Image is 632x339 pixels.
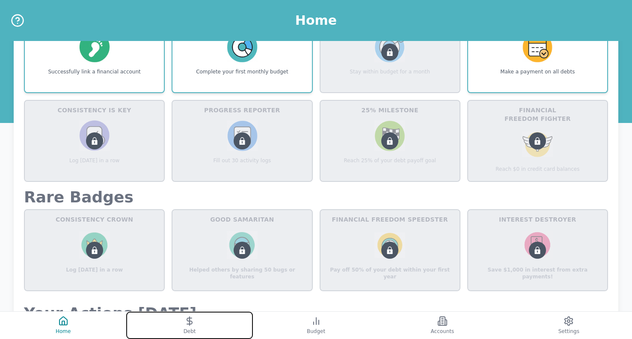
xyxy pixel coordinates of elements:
[48,68,140,75] p: Successfully link a financial account
[295,13,337,28] h1: Home
[558,328,579,335] span: Settings
[506,312,632,339] button: Settings
[431,328,454,335] span: Accounts
[227,32,258,62] img: Budget Boss Badge
[10,13,25,28] button: Help
[500,68,575,75] p: Make a payment on all debts
[126,312,252,339] button: Debt
[24,305,608,322] p: Your Actions [DATE]
[24,189,608,291] div: Rare Badges
[522,32,553,62] img: Momentum Maker Badge
[196,68,288,75] p: Complete your first monthly budget
[253,312,379,339] button: Budget
[379,312,505,339] button: Accounts
[307,328,325,335] span: Budget
[56,328,71,335] span: Home
[79,32,110,62] img: First Step Badge
[184,328,196,335] span: Debt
